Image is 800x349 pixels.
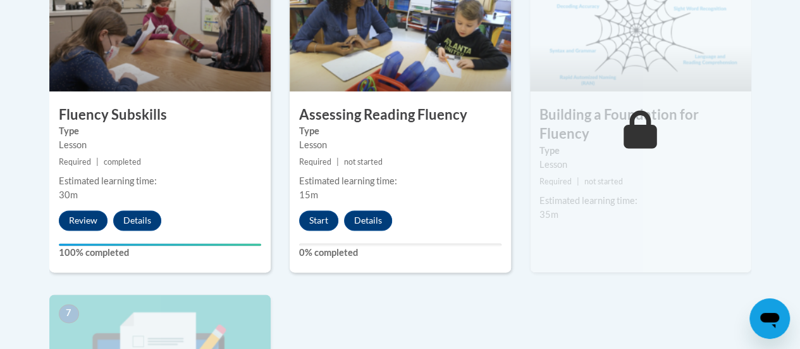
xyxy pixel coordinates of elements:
button: Details [344,210,392,231]
span: not started [584,177,623,186]
span: Required [299,157,331,167]
h3: Building a Foundation for Fluency [530,105,751,144]
div: Lesson [59,138,261,152]
h3: Fluency Subskills [49,105,271,125]
span: completed [104,157,141,167]
div: Lesson [539,158,742,172]
span: 15m [299,189,318,200]
label: 0% completed [299,246,502,260]
div: Lesson [299,138,502,152]
span: Required [59,157,91,167]
div: Estimated learning time: [299,174,502,188]
iframe: Button to launch messaging window [749,298,790,339]
span: not started [344,157,383,167]
span: | [96,157,99,167]
label: Type [59,124,261,138]
div: Estimated learning time: [59,174,261,188]
label: Type [299,124,502,138]
button: Review [59,210,108,231]
h3: Assessing Reading Fluency [290,105,511,125]
span: | [336,157,339,167]
span: 7 [59,304,79,323]
button: Start [299,210,338,231]
span: | [577,177,579,186]
label: 100% completed [59,246,261,260]
button: Details [113,210,161,231]
span: Required [539,177,572,186]
div: Estimated learning time: [539,194,742,208]
span: 35m [539,209,558,220]
div: Your progress [59,243,261,246]
label: Type [539,144,742,158]
span: 30m [59,189,78,200]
